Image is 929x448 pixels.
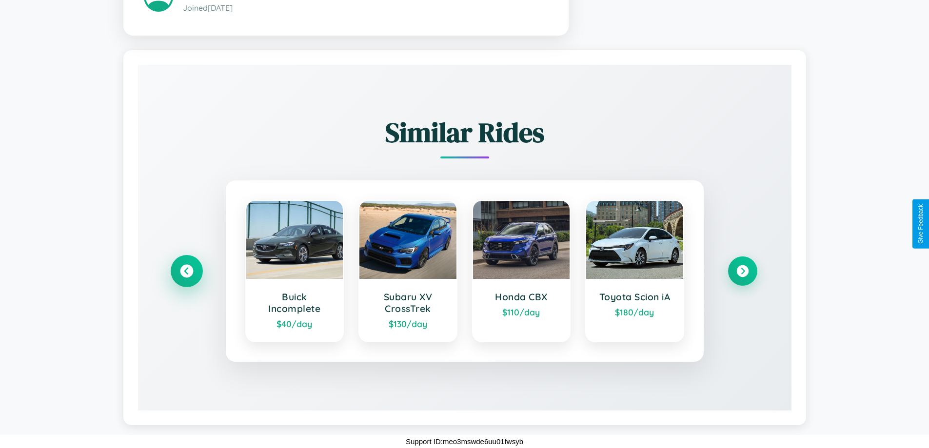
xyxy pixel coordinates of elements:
[472,200,571,342] a: Honda CBX$110/day
[585,200,684,342] a: Toyota Scion iA$180/day
[256,318,334,329] div: $ 40 /day
[596,307,673,317] div: $ 180 /day
[483,307,560,317] div: $ 110 /day
[183,1,548,15] p: Joined [DATE]
[406,435,523,448] p: Support ID: meo3mswde6uu01fwsyb
[256,291,334,314] h3: Buick Incomplete
[596,291,673,303] h3: Toyota Scion iA
[358,200,457,342] a: Subaru XV CrossTrek$130/day
[369,318,447,329] div: $ 130 /day
[245,200,344,342] a: Buick Incomplete$40/day
[172,114,757,151] h2: Similar Rides
[369,291,447,314] h3: Subaru XV CrossTrek
[483,291,560,303] h3: Honda CBX
[917,204,924,244] div: Give Feedback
